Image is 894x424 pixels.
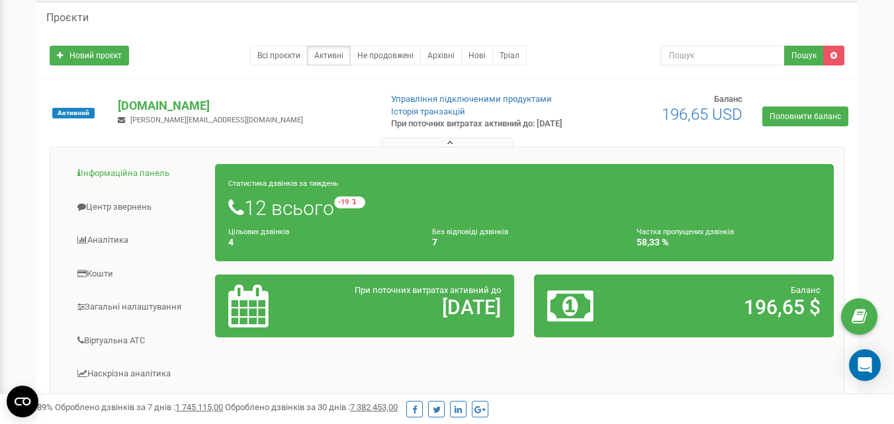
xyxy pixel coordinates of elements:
[60,224,216,257] a: Аналiтика
[55,402,223,412] span: Оброблено дзвінків за 7 днів :
[60,358,216,390] a: Наскрізна аналітика
[391,118,575,130] p: При поточних витратах активний до: [DATE]
[645,296,821,318] h2: 196,65 $
[118,97,369,114] p: [DOMAIN_NAME]
[228,228,289,236] small: Цільових дзвінків
[350,402,398,412] u: 7 382 453,00
[60,157,216,190] a: Інформаційна панель
[432,237,616,247] h4: 7
[784,46,824,65] button: Пошук
[130,116,303,124] span: [PERSON_NAME][EMAIL_ADDRESS][DOMAIN_NAME]
[52,108,95,118] span: Активний
[60,392,216,424] a: Колбек
[228,237,412,247] h4: 4
[60,258,216,290] a: Кошти
[714,94,742,104] span: Баланс
[350,46,421,65] a: Не продовжені
[175,402,223,412] u: 1 745 115,00
[637,237,821,247] h4: 58,33 %
[791,285,821,295] span: Баланс
[60,291,216,323] a: Загальні налаштування
[637,228,734,236] small: Частка пропущених дзвінків
[50,46,129,65] a: Новий проєкт
[250,46,308,65] a: Всі проєкти
[225,402,398,412] span: Оброблено дзвінків за 30 днів :
[461,46,493,65] a: Нові
[307,46,351,65] a: Активні
[7,386,38,417] button: Open CMP widget
[391,106,465,116] a: Історія транзакцій
[849,349,881,381] div: Open Intercom Messenger
[660,46,785,65] input: Пошук
[355,285,501,295] span: При поточних витратах активний до
[662,105,742,124] span: 196,65 USD
[420,46,462,65] a: Архівні
[492,46,527,65] a: Тріал
[228,196,821,219] h1: 12 всього
[334,196,365,208] small: -19
[326,296,501,318] h2: [DATE]
[762,106,848,126] a: Поповнити баланс
[46,12,89,24] h5: Проєкти
[432,228,508,236] small: Без відповіді дзвінків
[228,179,338,188] small: Статистика дзвінків за тиждень
[391,94,552,104] a: Управління підключеними продуктами
[60,191,216,224] a: Центр звернень
[60,325,216,357] a: Віртуальна АТС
